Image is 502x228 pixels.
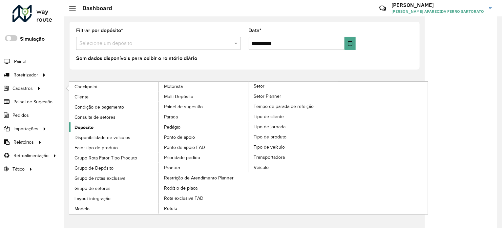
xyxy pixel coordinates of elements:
[74,195,111,202] span: Layout integração
[74,83,97,90] span: Checkpoint
[13,152,49,159] span: Retroalimentação
[164,154,200,161] span: Prioridade pedido
[159,132,249,142] a: Ponto de apoio
[13,98,52,105] span: Painel de Sugestão
[159,142,249,152] a: Ponto de apoio FAD
[249,27,262,34] label: Data
[159,173,249,183] a: Restrição de Atendimento Planner
[69,204,159,214] a: Modelo
[14,58,26,65] span: Painel
[248,162,338,172] a: Veículo
[74,144,118,151] span: Fator tipo de produto
[254,144,285,151] span: Tipo de veículo
[164,175,234,181] span: Restrição de Atendimento Planner
[76,5,112,12] h2: Dashboard
[159,163,249,173] a: Produto
[164,195,203,202] span: Rota exclusiva FAD
[376,1,390,15] a: Contato Rápido
[254,83,264,90] span: Setor
[164,103,203,110] span: Painel de sugestão
[159,183,249,193] a: Rodízio de placa
[254,103,314,110] span: Tempo de parada de refeição
[13,72,38,78] span: Roteirizador
[164,164,180,171] span: Produto
[159,112,249,122] a: Parada
[69,102,159,112] a: Condição de pagamento
[159,102,249,112] a: Painel de sugestão
[248,142,338,152] a: Tipo de veículo
[391,9,484,14] span: [PERSON_NAME] APARECIDA FERRO SARTORATO
[74,205,90,212] span: Modelo
[164,114,178,120] span: Parada
[12,112,29,119] span: Pedidos
[13,125,38,132] span: Importações
[69,82,159,92] a: Checkpoint
[69,173,159,183] a: Grupo de rotas exclusiva
[254,154,285,161] span: Transportadora
[69,133,159,142] a: Disponibilidade de veículos
[74,104,124,111] span: Condição de pagamento
[20,35,45,43] label: Simulação
[248,122,338,132] a: Tipo de jornada
[74,114,115,121] span: Consulta de setores
[76,27,123,34] label: Filtrar por depósito
[391,2,484,8] h3: [PERSON_NAME]
[69,194,159,203] a: Layout integração
[254,93,281,100] span: Setor Planner
[254,123,285,130] span: Tipo de jornada
[254,113,284,120] span: Tipo de cliente
[254,164,269,171] span: Veículo
[13,139,34,146] span: Relatórios
[74,124,94,131] span: Depósito
[164,205,177,212] span: Rótulo
[248,112,338,121] a: Tipo de cliente
[69,153,159,163] a: Grupo Rota Fator Tipo Produto
[74,134,130,141] span: Disponibilidade de veículos
[159,193,249,203] a: Rota exclusiva FAD
[69,122,159,132] a: Depósito
[69,92,159,102] a: Cliente
[74,155,137,161] span: Grupo Rota Fator Tipo Produto
[248,152,338,162] a: Transportadora
[69,143,159,153] a: Fator tipo de produto
[164,134,195,141] span: Ponto de apoio
[76,54,197,62] label: Sem dados disponíveis para exibir o relatório diário
[248,101,338,111] a: Tempo de parada de refeição
[69,163,159,173] a: Grupo de Depósito
[69,82,249,214] a: Motorista
[159,82,338,214] a: Setor
[159,122,249,132] a: Pedágio
[248,132,338,142] a: Tipo de produto
[164,185,198,192] span: Rodízio de placa
[164,144,205,151] span: Ponto de apoio FAD
[164,83,183,90] span: Motorista
[159,92,249,101] a: Multi Depósito
[69,112,159,122] a: Consulta de setores
[74,165,114,172] span: Grupo de Depósito
[74,175,125,182] span: Grupo de rotas exclusiva
[69,183,159,193] a: Grupo de setores
[159,203,249,213] a: Rótulo
[159,153,249,162] a: Prioridade pedido
[248,91,338,101] a: Setor Planner
[74,185,111,192] span: Grupo de setores
[12,85,33,92] span: Cadastros
[164,93,193,100] span: Multi Depósito
[164,124,180,131] span: Pedágio
[74,93,89,100] span: Cliente
[345,37,356,50] button: Choose Date
[301,2,369,20] div: Críticas? Dúvidas? Elogios? Sugestões? Entre em contato conosco!
[254,134,286,140] span: Tipo de produto
[12,166,25,173] span: Tático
